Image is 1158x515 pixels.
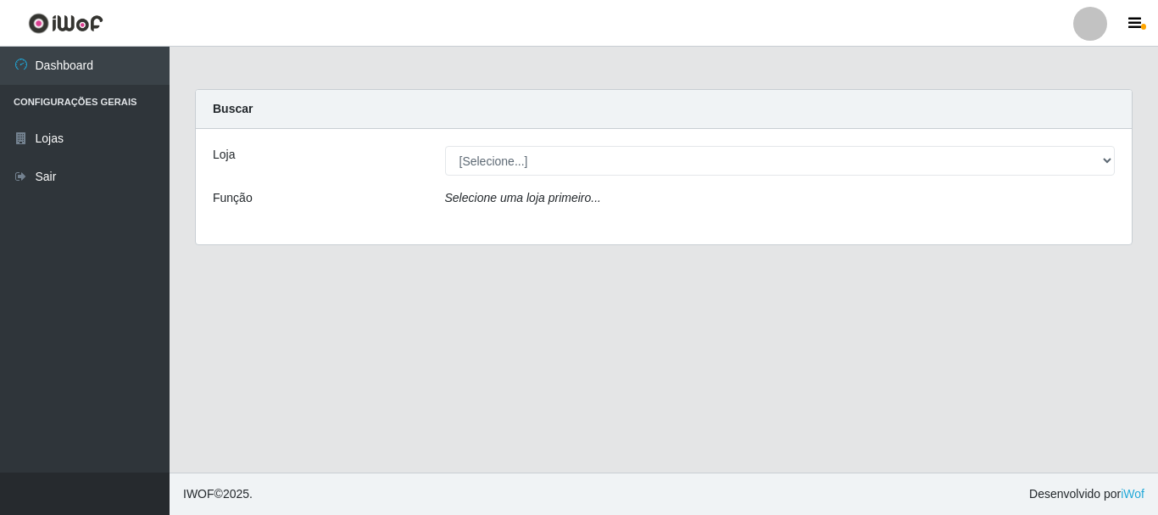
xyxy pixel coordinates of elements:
span: Desenvolvido por [1029,485,1144,503]
strong: Buscar [213,102,253,115]
label: Loja [213,146,235,164]
a: iWof [1121,487,1144,501]
i: Selecione uma loja primeiro... [445,191,601,204]
span: IWOF [183,487,214,501]
img: CoreUI Logo [28,13,103,34]
span: © 2025 . [183,485,253,503]
label: Função [213,189,253,207]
